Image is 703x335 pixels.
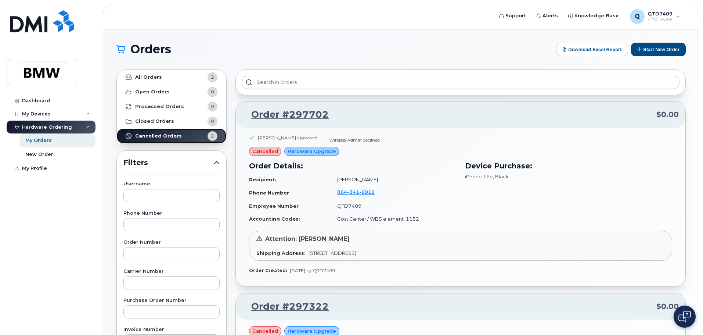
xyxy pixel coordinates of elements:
a: All Orders2 [117,70,226,85]
label: Purchase Order Number [123,298,220,303]
label: Order Number [123,240,220,245]
span: 0 [211,118,214,125]
div: [PERSON_NAME] approved [258,135,317,141]
label: Carrier Number [123,269,220,274]
strong: Closed Orders [135,118,174,124]
span: iPhone 16e [465,174,493,179]
span: 0 [211,103,214,110]
a: Open Orders0 [117,85,226,99]
span: [DATE] by QTD7409 [290,268,335,273]
div: Wireless Admin declined [329,137,380,143]
span: 2 [211,132,214,139]
span: , Black [493,174,509,179]
strong: Phone Number [249,190,289,196]
a: 8643416919 [337,189,383,195]
h3: Device Purchase: [465,160,672,171]
span: [STREET_ADDRESS] [309,250,356,256]
span: $0.00 [656,301,679,312]
label: Phone Number [123,211,220,216]
strong: Shipping Address: [256,250,306,256]
td: [PERSON_NAME] [331,173,456,186]
strong: Cancelled Orders [135,133,182,139]
img: Open chat [678,311,691,322]
a: Closed Orders0 [117,114,226,129]
span: 6919 [359,189,375,195]
td: Cost Center / WBS element: 1152 [331,213,456,225]
label: Invoice Number [123,327,220,332]
strong: Recipient: [249,177,276,182]
strong: Processed Orders [135,104,184,110]
a: Cancelled Orders2 [117,129,226,143]
span: 341 [347,189,359,195]
strong: Open Orders [135,89,170,95]
span: Orders [130,44,171,55]
span: Filters [123,157,214,168]
span: $0.00 [656,109,679,120]
strong: Accounting Codes: [249,216,300,222]
strong: All Orders [135,74,162,80]
span: cancelled [252,148,278,155]
button: Download Excel Report [556,43,628,56]
h3: Order Details: [249,160,456,171]
span: cancelled [252,328,278,335]
td: QTD7409 [331,200,456,213]
span: 864 [337,189,375,195]
label: Username [123,182,220,186]
span: Hardware Upgrade [288,328,336,335]
input: Search in orders [242,76,679,89]
a: Order #297322 [242,300,329,313]
strong: Order Created: [249,268,287,273]
span: 0 [211,88,214,95]
a: Processed Orders0 [117,99,226,114]
span: Hardware Upgrade [288,148,336,155]
strong: Employee Number [249,203,299,209]
span: Attention: [PERSON_NAME] [265,235,350,242]
button: Start New Order [631,43,686,56]
span: 2 [211,74,214,81]
a: Order #297702 [242,108,329,121]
